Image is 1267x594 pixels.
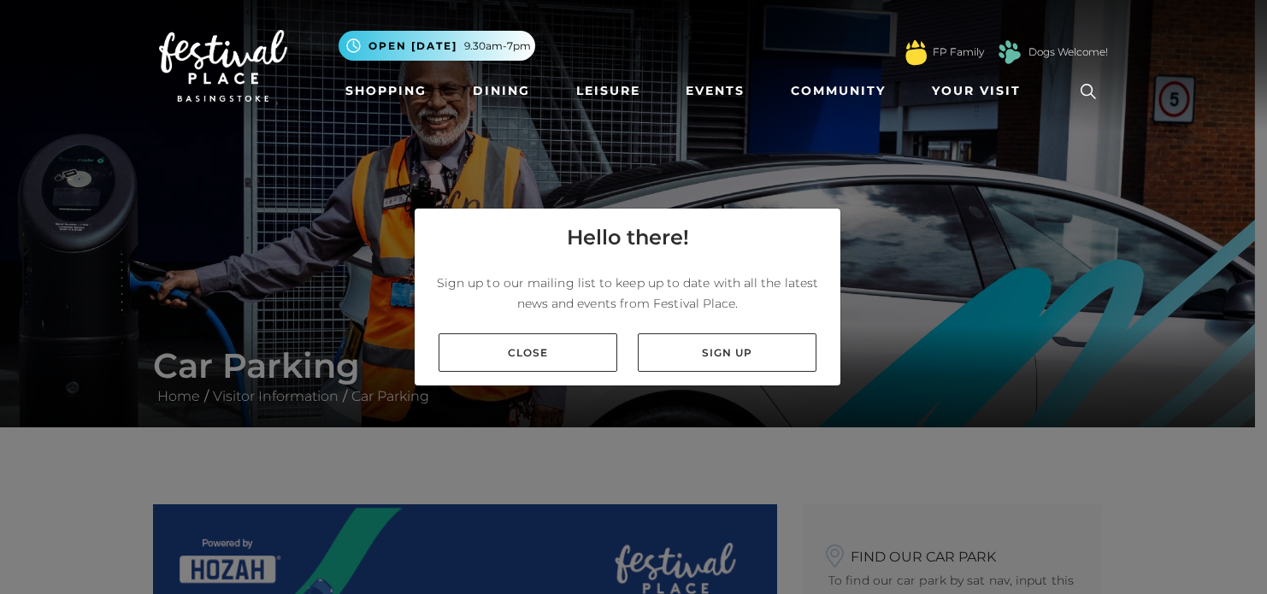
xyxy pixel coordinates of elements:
a: Sign up [638,333,816,372]
a: Events [679,75,751,107]
a: Dogs Welcome! [1028,44,1108,60]
a: Leisure [569,75,647,107]
img: Festival Place Logo [159,30,287,102]
button: Open [DATE] 9.30am-7pm [339,31,535,61]
a: Community [784,75,893,107]
p: Sign up to our mailing list to keep up to date with all the latest news and events from Festival ... [428,273,827,314]
a: Dining [466,75,537,107]
span: Open [DATE] [368,38,457,54]
span: Your Visit [932,82,1021,100]
a: Close [439,333,617,372]
h4: Hello there! [567,222,689,253]
span: 9.30am-7pm [464,38,531,54]
a: Shopping [339,75,433,107]
a: Your Visit [925,75,1036,107]
a: FP Family [933,44,984,60]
